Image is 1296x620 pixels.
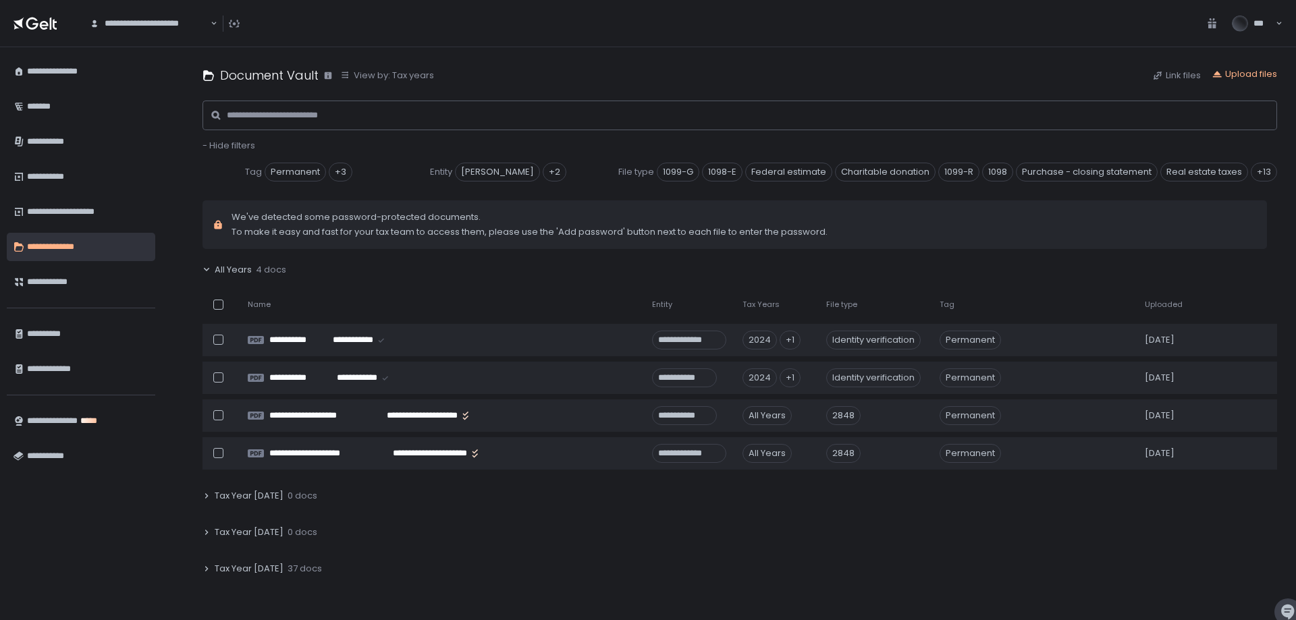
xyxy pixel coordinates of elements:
span: Tax Years [742,300,780,310]
span: Federal estimate [745,163,832,181]
span: Charitable donation [835,163,936,181]
div: +2 [543,163,566,181]
div: Search for option [81,9,217,38]
div: Identity verification [826,331,921,349]
span: 1098 [982,163,1013,181]
span: 0 docs [288,526,317,538]
span: We've detected some password-protected documents. [232,211,828,223]
div: 2848 [826,444,861,463]
span: Purchase - closing statement [1016,163,1158,181]
button: View by: Tax years [340,69,434,82]
div: Identity verification [826,368,921,387]
span: Entity [430,166,452,178]
button: Upload files [1212,68,1277,80]
span: To make it easy and fast for your tax team to access them, please use the 'Add password' button n... [232,226,828,238]
div: 2024 [742,331,777,349]
div: +1 [780,368,801,387]
div: +1 [780,331,801,349]
span: Tax Year [DATE] [215,526,283,538]
span: Real estate taxes [1160,163,1248,181]
span: Tag [245,166,262,178]
span: Entity [652,300,672,310]
span: 4 docs [256,264,286,276]
span: 1099-G [657,163,699,181]
span: Permanent [940,406,1001,425]
span: [DATE] [1145,334,1174,346]
span: Uploaded [1145,300,1183,310]
span: 1099-R [938,163,979,181]
span: Permanent [940,444,1001,463]
span: Permanent [940,331,1001,349]
span: Tax Year [DATE] [215,563,283,575]
span: 17 docs [288,599,319,611]
span: [DATE] [1145,410,1174,422]
span: File type [618,166,654,178]
span: 37 docs [288,563,322,575]
div: All Years [742,444,792,463]
div: +3 [329,163,352,181]
div: All Years [742,406,792,425]
span: Tax Year [DATE] [215,599,283,611]
span: [DATE] [1145,447,1174,459]
span: [DATE] [1145,372,1174,384]
span: Tax Year [DATE] [215,490,283,502]
span: [PERSON_NAME] [455,163,540,181]
span: Permanent [265,163,326,181]
span: File type [826,300,857,310]
span: All Years [215,264,252,276]
span: - Hide filters [202,139,255,152]
span: Name [248,300,271,310]
span: 0 docs [288,490,317,502]
button: Link files [1152,69,1201,82]
h1: Document Vault [220,66,319,84]
div: 2848 [826,406,861,425]
button: - Hide filters [202,140,255,152]
span: Tag [940,300,954,310]
span: Permanent [940,368,1001,387]
div: 2024 [742,368,777,387]
span: 1098-E [702,163,742,181]
div: +13 [1251,163,1277,181]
